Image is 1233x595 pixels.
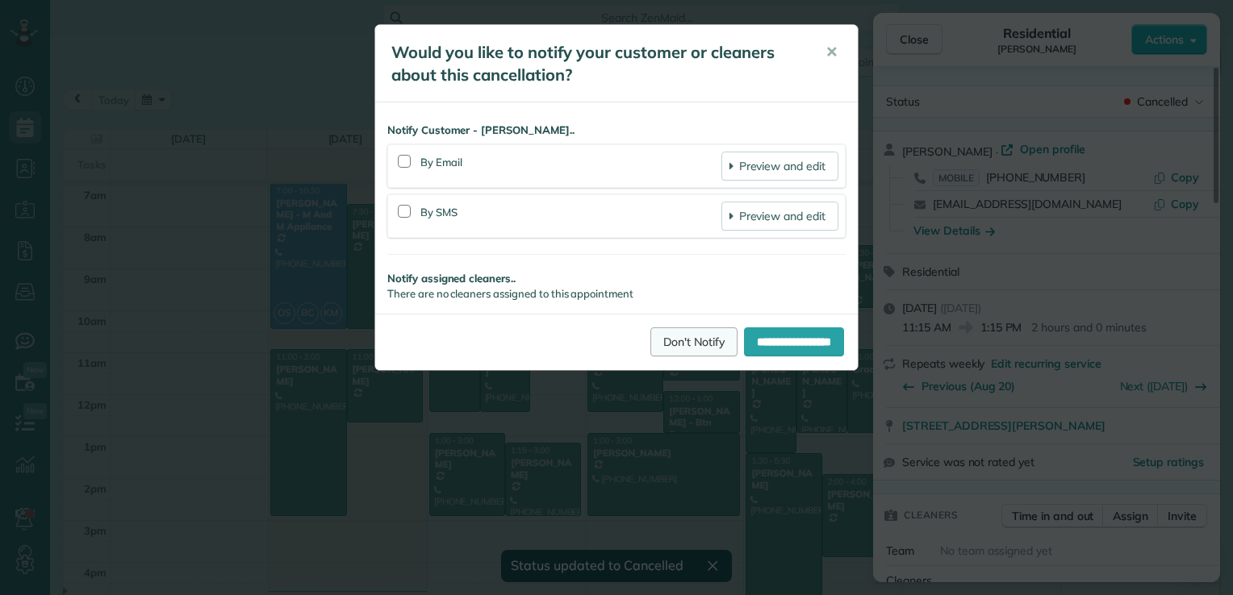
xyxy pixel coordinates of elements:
[391,41,803,86] h5: Would you like to notify your customer or cleaners about this cancellation?
[387,123,846,138] strong: Notify Customer - [PERSON_NAME]..
[420,202,721,231] div: By SMS
[721,152,838,181] a: Preview and edit
[387,271,846,286] strong: Notify assigned cleaners..
[420,152,721,181] div: By Email
[387,287,633,300] span: There are no cleaners assigned to this appointment
[650,327,738,356] a: Don't Notify
[721,202,838,231] a: Preview and edit
[825,43,838,61] span: ✕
